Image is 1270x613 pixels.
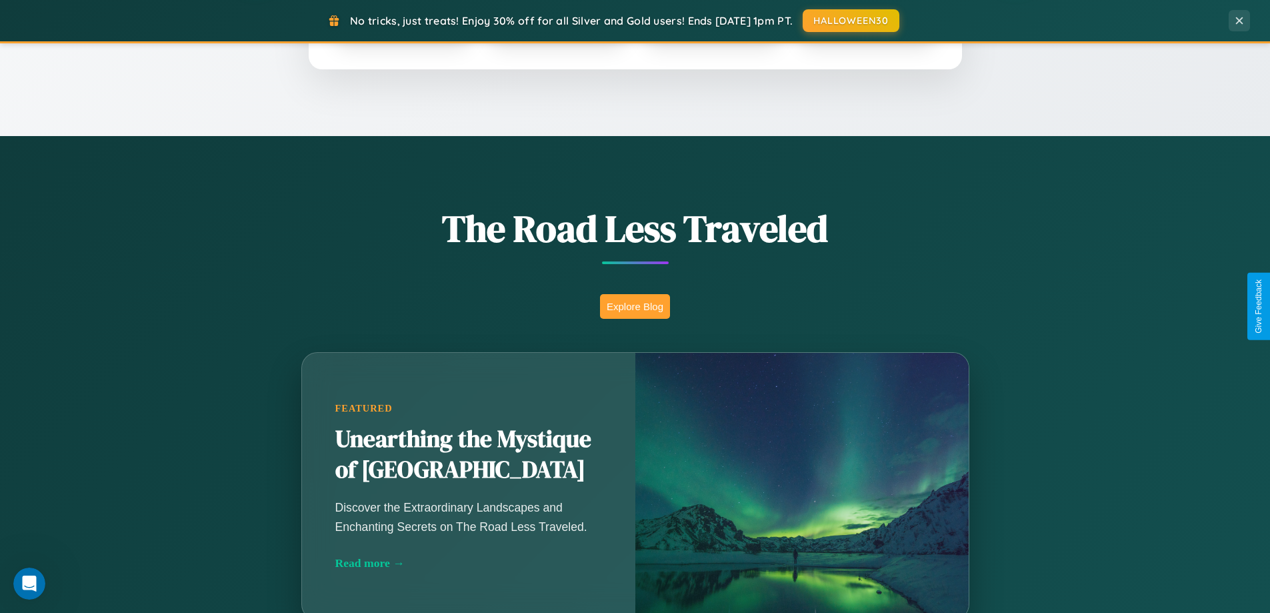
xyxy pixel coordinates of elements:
h1: The Road Less Traveled [235,203,1035,254]
button: Explore Blog [600,294,670,319]
div: Read more → [335,556,602,570]
button: HALLOWEEN30 [803,9,899,32]
iframe: Intercom live chat [13,568,45,600]
div: Give Feedback [1254,279,1263,334]
span: No tricks, just treats! Enjoy 30% off for all Silver and Gold users! Ends [DATE] 1pm PT. [350,14,793,27]
p: Discover the Extraordinary Landscapes and Enchanting Secrets on The Road Less Traveled. [335,498,602,536]
div: Featured [335,403,602,414]
h2: Unearthing the Mystique of [GEOGRAPHIC_DATA] [335,424,602,486]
